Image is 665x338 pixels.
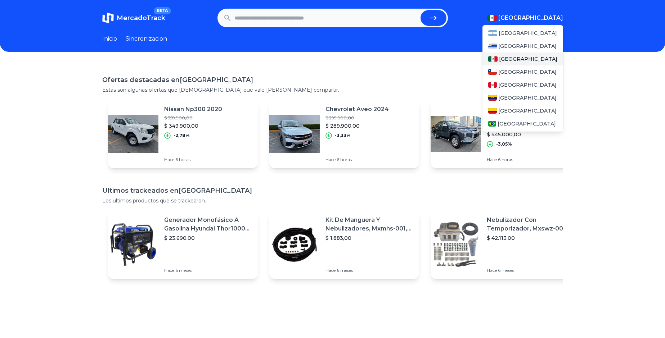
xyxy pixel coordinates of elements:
p: -2,78% [174,133,190,138]
p: Nebulizador Con Temporizador, Mxswz-009, 50m, 40 Boquillas [487,216,575,233]
p: $ 42.113,00 [487,234,575,242]
img: Argentina [488,30,498,36]
a: Uruguay[GEOGRAPHIC_DATA] [482,40,563,52]
span: [GEOGRAPHIC_DATA] [498,68,557,76]
p: $ 349.900,00 [164,122,222,129]
a: Peru[GEOGRAPHIC_DATA] [482,78,563,91]
img: Featured image [108,219,158,270]
img: Brasil [488,121,496,127]
a: Venezuela[GEOGRAPHIC_DATA] [482,91,563,104]
p: $ 359.900,00 [164,115,222,121]
p: $ 289.900,00 [325,122,389,129]
p: $ 23.690,00 [164,234,252,242]
h1: Ultimos trackeados en [GEOGRAPHIC_DATA] [102,186,563,196]
img: Mexico [487,15,497,21]
p: Los ultimos productos que se trackearon. [102,197,563,204]
img: Mexico [488,56,498,62]
p: -3,05% [496,141,512,147]
span: [GEOGRAPHIC_DATA] [499,29,557,37]
p: Kit De Manguera Y Nebulizadores, Mxmhs-001, 6m, 6 Tees, 8 Bo [325,216,413,233]
a: Mexico[GEOGRAPHIC_DATA] [482,52,563,65]
a: Featured imageNebulizador Con Temporizador, Mxswz-009, 50m, 40 Boquillas$ 42.113,00Hace 6 meses [431,210,580,279]
span: [GEOGRAPHIC_DATA] [498,94,557,101]
p: Nissan Np300 2020 [164,105,222,114]
a: Featured imageChevrolet Aveo 2024$ 299.900,00$ 289.900,00-3,33%Hace 6 horas [269,99,419,168]
img: MercadoTrack [102,12,114,24]
span: BETA [154,7,171,14]
img: Chile [488,69,497,75]
img: Peru [488,82,497,88]
p: Hace 6 horas [164,157,222,163]
button: [GEOGRAPHIC_DATA] [487,14,563,22]
a: Sincronizacion [126,35,167,43]
a: Inicio [102,35,117,43]
a: Chile[GEOGRAPHIC_DATA] [482,65,563,78]
a: Colombia[GEOGRAPHIC_DATA] [482,104,563,117]
p: $ 1.883,00 [325,234,413,242]
span: [GEOGRAPHIC_DATA] [498,120,556,127]
a: Featured imageKit De Manguera Y Nebulizadores, Mxmhs-001, 6m, 6 Tees, 8 Bo$ 1.883,00Hace 6 meses [269,210,419,279]
img: Venezuela [488,95,497,101]
span: [GEOGRAPHIC_DATA] [499,55,557,63]
a: MercadoTrackBETA [102,12,165,24]
p: Hace 6 horas [487,157,575,163]
p: Hace 6 horas [325,157,389,163]
p: Estas son algunas ofertas que [DEMOGRAPHIC_DATA] que vale [PERSON_NAME] compartir. [102,86,563,93]
span: [GEOGRAPHIC_DATA] [498,107,557,114]
img: Featured image [431,219,481,270]
p: Chevrolet Aveo 2024 [325,105,389,114]
img: Featured image [269,219,320,270]
p: Generador Monofásico A Gasolina Hyundai Thor10000 P 11.5 Kw [164,216,252,233]
img: Colombia [488,108,497,114]
img: Featured image [269,109,320,159]
p: -3,33% [335,133,351,138]
a: Featured imageMitsubishi L200 Glx 4x4 Diesel 2022$ 459.000,00$ 445.000,00-3,05%Hace 6 horas [431,99,580,168]
span: [GEOGRAPHIC_DATA] [498,14,563,22]
span: [GEOGRAPHIC_DATA] [498,42,557,50]
p: $ 299.900,00 [325,115,389,121]
p: Hace 6 meses [325,268,413,273]
a: Brasil[GEOGRAPHIC_DATA] [482,117,563,130]
span: [GEOGRAPHIC_DATA] [498,81,557,88]
p: Hace 6 meses [487,268,575,273]
p: $ 445.000,00 [487,131,575,138]
a: Featured imageGenerador Monofásico A Gasolina Hyundai Thor10000 P 11.5 Kw$ 23.690,00Hace 6 meses [108,210,258,279]
img: Uruguay [488,43,497,49]
p: Hace 6 meses [164,268,252,273]
h1: Ofertas destacadas en [GEOGRAPHIC_DATA] [102,75,563,85]
img: Featured image [108,109,158,159]
a: Featured imageNissan Np300 2020$ 359.900,00$ 349.900,00-2,78%Hace 6 horas [108,99,258,168]
span: MercadoTrack [117,14,165,22]
a: Argentina[GEOGRAPHIC_DATA] [482,27,563,40]
img: Featured image [431,109,481,159]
